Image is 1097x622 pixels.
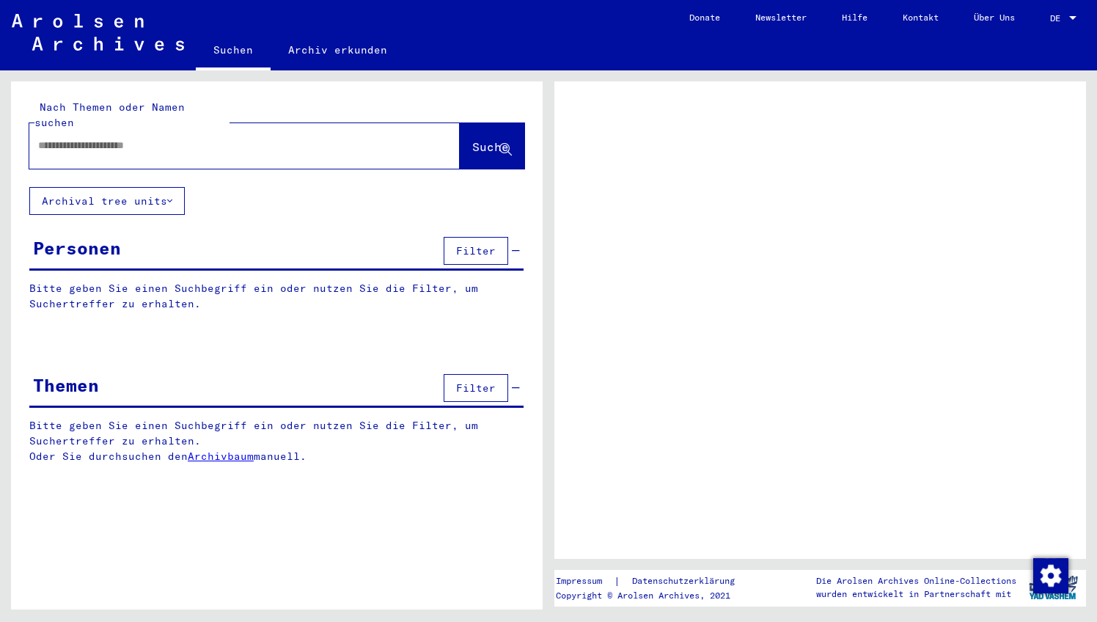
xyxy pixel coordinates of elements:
p: Bitte geben Sie einen Suchbegriff ein oder nutzen Sie die Filter, um Suchertreffer zu erhalten. [29,281,524,312]
span: Filter [456,244,496,257]
div: Personen [33,235,121,261]
img: Arolsen_neg.svg [12,14,184,51]
p: Bitte geben Sie einen Suchbegriff ein oder nutzen Sie die Filter, um Suchertreffer zu erhalten. O... [29,418,524,464]
span: DE [1050,13,1066,23]
p: Copyright © Arolsen Archives, 2021 [556,589,752,602]
button: Suche [460,123,524,169]
button: Filter [444,237,508,265]
button: Filter [444,374,508,402]
a: Datenschutzerklärung [620,574,752,589]
a: Impressum [556,574,614,589]
img: yv_logo.png [1026,569,1081,606]
p: wurden entwickelt in Partnerschaft mit [816,588,1016,601]
img: Zustimmung ändern [1033,558,1068,593]
span: Filter [456,381,496,395]
mat-label: Nach Themen oder Namen suchen [34,100,185,129]
button: Archival tree units [29,187,185,215]
div: Zustimmung ändern [1032,557,1068,593]
div: Themen [33,372,99,398]
a: Suchen [196,32,271,70]
a: Archiv erkunden [271,32,405,67]
span: Suche [472,139,509,154]
div: | [556,574,752,589]
p: Die Arolsen Archives Online-Collections [816,574,1016,588]
a: Archivbaum [188,450,254,463]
